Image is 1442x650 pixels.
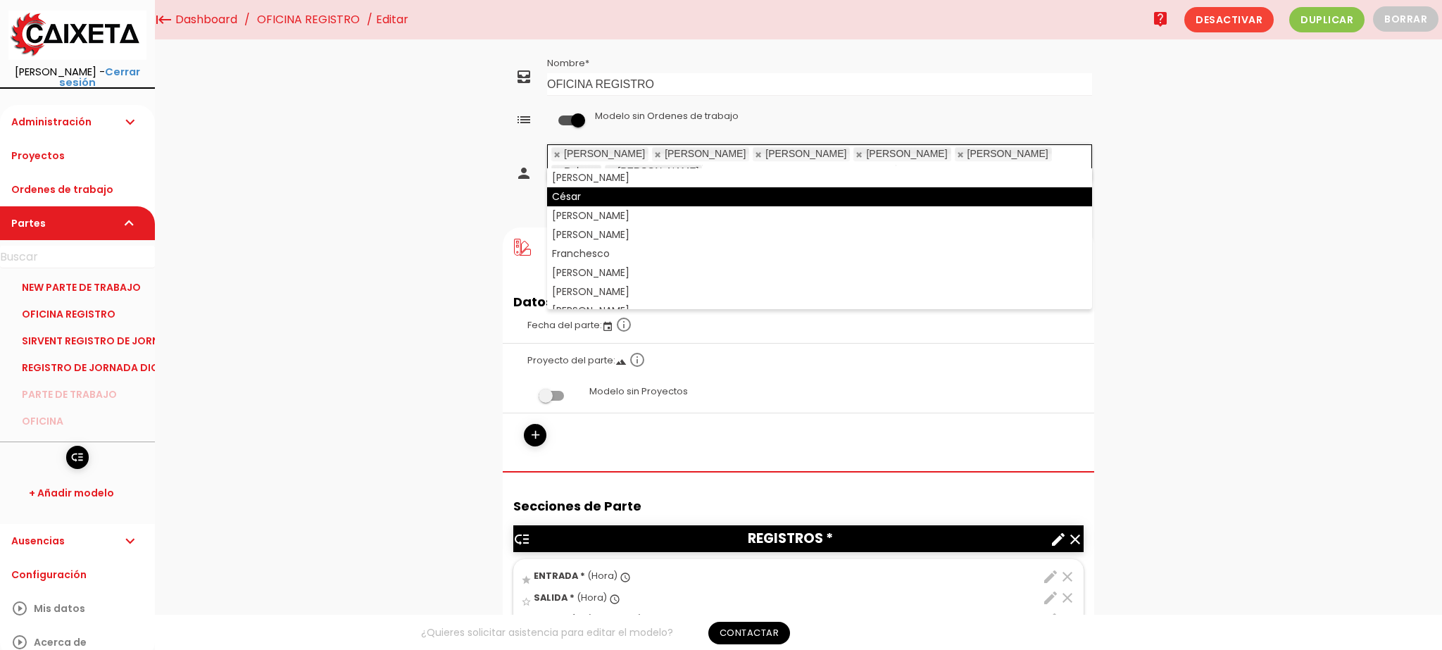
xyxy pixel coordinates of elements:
div: [PERSON_NAME] [547,168,1092,187]
div: [PERSON_NAME] [547,282,1092,301]
div: [PERSON_NAME] [547,301,1092,320]
div: [PERSON_NAME] [547,263,1092,282]
div: [PERSON_NAME] [547,225,1092,244]
div: Franchesco [547,244,1092,263]
div: [PERSON_NAME] [547,206,1092,225]
div: César [547,187,1092,206]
